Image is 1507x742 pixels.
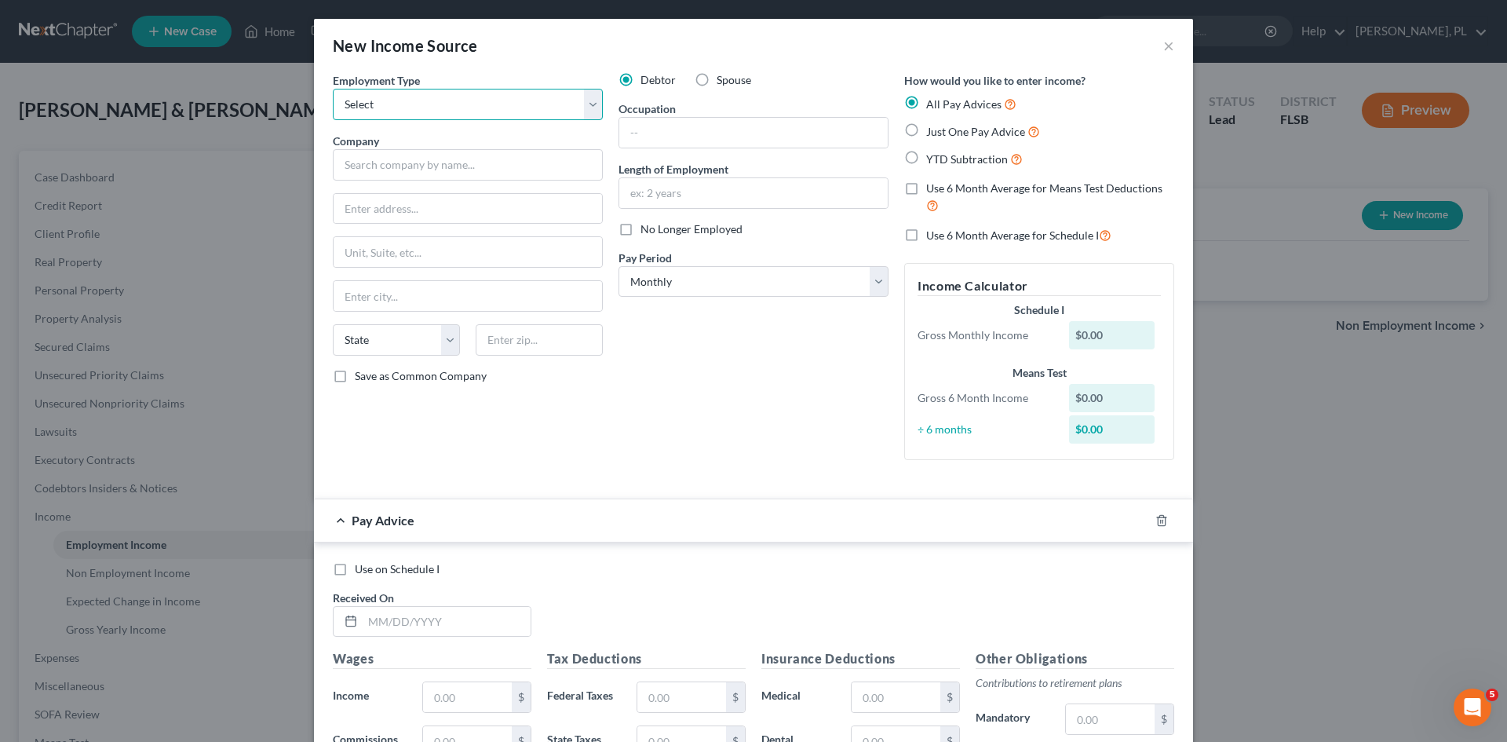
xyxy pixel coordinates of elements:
span: Use 6 Month Average for Means Test Deductions [926,181,1162,195]
div: $0.00 [1069,321,1155,349]
input: Enter city... [334,281,602,311]
span: Use 6 Month Average for Schedule I [926,228,1099,242]
span: Save as Common Company [355,369,487,382]
input: Enter zip... [476,324,603,356]
span: YTD Subtraction [926,152,1008,166]
input: Enter address... [334,194,602,224]
input: 0.00 [1066,704,1155,734]
label: Federal Taxes [539,682,629,713]
span: Pay Advice [352,513,414,528]
label: How would you like to enter income? [904,72,1086,89]
div: Schedule I [918,302,1161,318]
span: Spouse [717,73,751,86]
input: MM/DD/YYYY [363,607,531,637]
p: Contributions to retirement plans [976,675,1174,691]
div: Gross Monthly Income [910,327,1061,343]
div: $ [940,682,959,712]
div: $0.00 [1069,415,1155,444]
input: 0.00 [852,682,940,712]
input: 0.00 [423,682,512,712]
span: Income [333,689,369,702]
input: ex: 2 years [619,178,888,208]
div: $ [1155,704,1173,734]
span: Debtor [640,73,676,86]
span: Use on Schedule I [355,562,440,576]
div: ÷ 6 months [910,422,1061,437]
input: Search company by name... [333,149,603,181]
button: × [1163,36,1174,55]
h5: Tax Deductions [547,649,746,669]
div: Means Test [918,365,1161,381]
h5: Insurance Deductions [761,649,960,669]
iframe: Intercom live chat [1454,689,1491,726]
span: Employment Type [333,74,420,87]
input: Unit, Suite, etc... [334,237,602,267]
label: Medical [753,682,843,713]
label: Mandatory [968,704,1057,735]
span: Company [333,134,379,148]
span: No Longer Employed [640,222,743,236]
span: All Pay Advices [926,97,1002,111]
span: 5 [1486,689,1498,701]
div: Gross 6 Month Income [910,390,1061,406]
span: Received On [333,591,394,605]
div: $ [512,682,531,712]
div: New Income Source [333,35,478,57]
h5: Income Calculator [918,276,1161,296]
div: $ [726,682,745,712]
input: 0.00 [637,682,726,712]
h5: Wages [333,649,531,669]
label: Length of Employment [618,161,728,177]
h5: Other Obligations [976,649,1174,669]
span: Just One Pay Advice [926,125,1025,138]
div: $0.00 [1069,384,1155,412]
input: -- [619,118,888,148]
span: Pay Period [618,251,672,265]
label: Occupation [618,101,676,117]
